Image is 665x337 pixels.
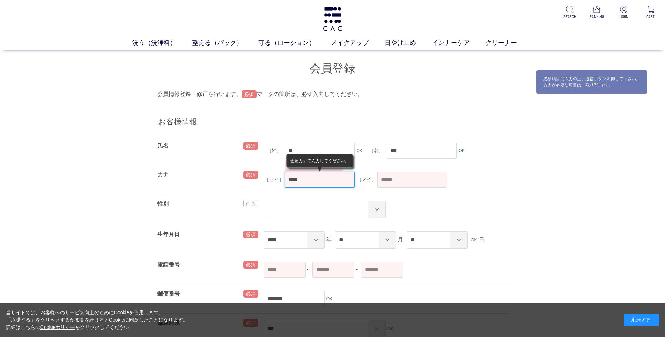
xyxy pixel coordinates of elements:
a: 洗う（洗浄料） [132,38,192,48]
label: 性別 [157,201,169,207]
label: 生年月日 [157,231,180,237]
div: OK [457,146,466,155]
label: カナ [157,172,169,178]
div: OK [469,236,479,244]
label: ［セイ］ [264,176,285,183]
img: logo [322,7,343,31]
a: Cookieポリシー [40,324,75,330]
div: OK [325,295,334,303]
div: 全角カナで入力してください。 [286,154,353,168]
a: SEARCH [561,6,578,19]
p: 会員情報登録・修正を行います。 マークの箇所は、必ず入力してください。 [157,90,508,98]
span: 7 [594,83,596,88]
div: 全角カナで入力して下さい。 [285,160,344,171]
a: 整える（パック） [192,38,258,48]
p: LOGIN [615,14,632,19]
a: RANKING [588,6,605,19]
div: 承諾する [624,314,659,326]
span: 年 月 日 [264,236,484,242]
h1: 会員登録 [157,61,508,76]
div: OK [355,146,364,155]
a: 日やけ止め [385,38,432,48]
div: 必須項目に入力の上、送信ボタンを押して下さい。 入力が必要な項目は、残り 件です。 [536,70,647,94]
label: ［メイ］ [356,176,377,183]
label: 氏名 [157,143,169,149]
a: メイクアップ [331,38,385,48]
a: インナーケア [432,38,486,48]
a: LOGIN [615,6,632,19]
a: CART [642,6,659,19]
label: 電話番号 [157,262,180,268]
p: RANKING [588,14,605,19]
label: 郵便番号 [157,291,180,297]
p: SEARCH [561,14,578,19]
span: - - [264,266,405,272]
div: 当サイトでは、お客様へのサービス向上のためにCookieを使用します。 「承諾する」をクリックするか閲覧を続けるとCookieに同意したことになります。 詳細はこちらの をクリックしてください。 [6,309,188,331]
a: クリーナー [486,38,533,48]
label: ［姓］ [264,147,285,154]
p: CART [642,14,659,19]
a: 守る（ローション） [258,38,331,48]
label: ［名］ [366,147,387,154]
p: お客様情報 [157,116,508,129]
